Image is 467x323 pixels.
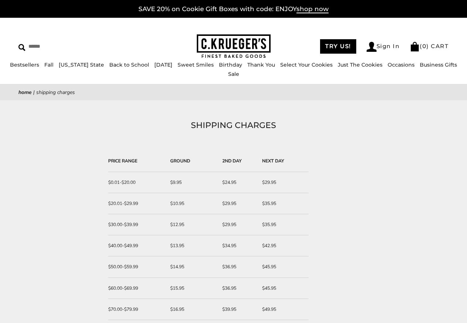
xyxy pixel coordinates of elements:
td: $70.00-$79.99 [108,299,166,320]
a: (0) CART [410,43,449,50]
a: Sign In [367,42,400,52]
td: $42.95 [258,235,309,256]
td: $29.95 [219,193,258,214]
img: Bag [410,42,420,51]
a: SAVE 20% on Cookie Gift Boxes with code: ENJOYshop now [138,5,329,13]
nav: breadcrumbs [18,88,449,97]
a: Occasions [388,61,415,68]
td: $35.95 [258,193,309,214]
span: 0 [422,43,427,50]
td: $45.95 [258,278,309,299]
td: $24.95 [219,172,258,193]
td: $34.95 [219,235,258,256]
td: $36.95 [219,278,258,299]
a: TRY US! [320,39,356,54]
a: [US_STATE] State [59,61,104,68]
td: $60.00-$69.99 [108,278,166,299]
span: $20.01-$29.99 [108,201,138,206]
a: Back to School [109,61,149,68]
span: SHIPPING CHARGES [36,89,75,96]
strong: PRICE RANGE [108,158,137,164]
td: $50.00-$59.99 [108,256,166,277]
h1: SHIPPING CHARGES [30,119,437,132]
img: C.KRUEGER'S [197,34,271,58]
div: $30.00-$39.99 [108,221,163,228]
img: Search [18,44,25,51]
strong: GROUND [170,158,190,164]
a: Just The Cookies [338,61,382,68]
td: $29.95 [258,172,309,193]
a: [DATE] [154,61,172,68]
a: Fall [44,61,54,68]
strong: 2ND DAY [222,158,242,164]
td: $35.95 [258,214,309,235]
img: Account [367,42,377,52]
td: $0.01-$20.00 [108,172,166,193]
td: $13.95 [166,235,219,256]
td: $40.00-$49.99 [108,235,166,256]
a: Thank You [247,61,275,68]
a: Sale [228,71,239,77]
td: $15.95 [166,278,219,299]
td: $14.95 [166,256,219,277]
a: Bestsellers [10,61,39,68]
td: $12.95 [166,214,219,235]
td: $45.95 [258,256,309,277]
span: shop now [296,5,329,13]
strong: NEXT DAY [262,158,284,164]
a: Business Gifts [420,61,457,68]
td: $29.95 [219,214,258,235]
td: $9.95 [166,172,219,193]
a: Sweet Smiles [178,61,214,68]
input: Search [18,41,117,52]
td: $39.95 [219,299,258,320]
td: $36.95 [219,256,258,277]
td: $49.95 [258,299,309,320]
a: Select Your Cookies [280,61,333,68]
a: Birthday [219,61,242,68]
span: | [33,89,35,96]
td: $16.95 [166,299,219,320]
td: $10.95 [166,193,219,214]
a: Home [18,89,32,96]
